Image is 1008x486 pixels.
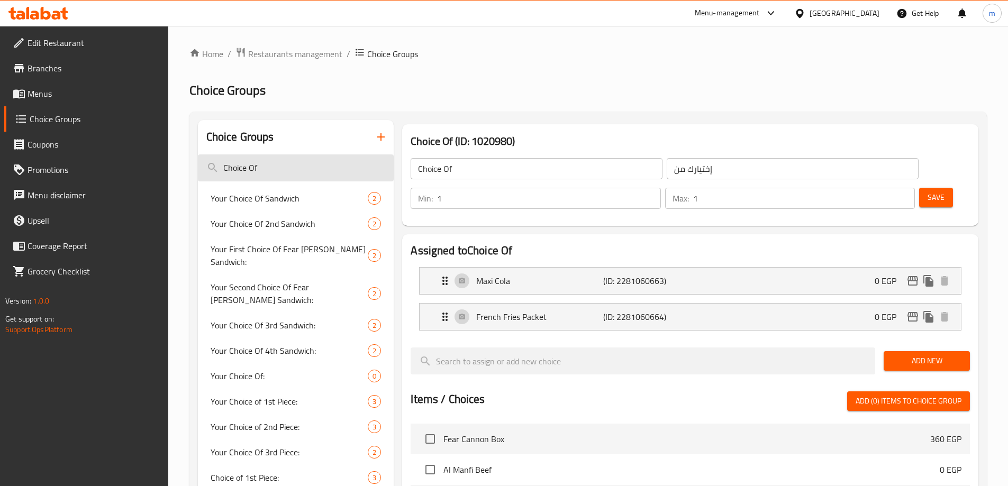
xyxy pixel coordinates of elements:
[28,62,160,75] span: Branches
[695,7,760,20] div: Menu-management
[419,428,441,450] span: Select choice
[921,309,937,325] button: duplicate
[367,48,418,60] span: Choice Groups
[856,395,961,408] span: Add (0) items to choice group
[206,129,274,145] h2: Choice Groups
[211,420,368,433] span: Your Choice of 2nd Piece:
[211,395,368,408] span: Your Choice of 1st Piece:
[28,138,160,151] span: Coupons
[211,281,368,306] span: Your Second Choice Of Fear [PERSON_NAME] Sandwich:
[211,370,368,382] span: Your Choice Of:
[368,249,381,262] div: Choices
[411,263,970,299] li: Expand
[198,154,394,181] input: search
[211,319,368,332] span: Your Choice Of 3rd Sandwich:
[5,294,31,308] span: Version:
[368,371,380,381] span: 0
[198,439,394,465] div: Your Choice Of 3rd Piece:2
[4,132,168,157] a: Coupons
[347,48,350,60] li: /
[368,447,380,457] span: 2
[928,191,945,204] span: Save
[4,81,168,106] a: Menus
[368,289,380,299] span: 2
[420,268,961,294] div: Expand
[4,233,168,259] a: Coverage Report
[189,47,987,61] nav: breadcrumb
[4,157,168,182] a: Promotions
[28,240,160,252] span: Coverage Report
[411,391,485,407] h2: Items / Choices
[211,192,368,205] span: Your Choice Of Sandwich
[443,463,940,476] span: Al Manfi Beef
[4,30,168,56] a: Edit Restaurant
[235,47,342,61] a: Restaurants management
[28,214,160,227] span: Upsell
[368,251,380,261] span: 2
[368,194,380,204] span: 2
[211,243,368,268] span: Your First Choice Of Fear [PERSON_NAME] Sandwich:
[28,36,160,49] span: Edit Restaurant
[198,274,394,313] div: Your Second Choice Of Fear [PERSON_NAME] Sandwich:2
[211,471,368,484] span: Choice of 1st Piece:
[937,273,952,289] button: delete
[189,78,266,102] span: Choice Groups
[368,370,381,382] div: Choices
[603,274,688,287] p: (ID: 2281060663)
[5,323,72,336] a: Support.OpsPlatform
[4,259,168,284] a: Grocery Checklist
[189,48,223,60] a: Home
[411,243,970,259] h2: Assigned to Choice Of
[875,310,905,323] p: 0 EGP
[4,56,168,81] a: Branches
[875,274,905,287] p: 0 EGP
[198,211,394,236] div: Your Choice Of 2nd Sandwich2
[368,217,381,230] div: Choices
[28,265,160,278] span: Grocery Checklist
[937,309,952,325] button: delete
[198,313,394,338] div: Your Choice Of 3rd Sandwich:2
[368,287,381,300] div: Choices
[368,344,381,357] div: Choices
[411,299,970,335] li: Expand
[28,163,160,176] span: Promotions
[368,397,380,407] span: 3
[847,391,970,411] button: Add (0) items to choice group
[368,346,380,356] span: 2
[211,217,368,230] span: Your Choice Of 2nd Sandwich
[5,312,54,326] span: Get support on:
[921,273,937,289] button: duplicate
[248,48,342,60] span: Restaurants management
[940,463,961,476] p: 0 EGP
[30,113,160,125] span: Choice Groups
[368,420,381,433] div: Choices
[418,192,433,205] p: Min:
[28,87,160,100] span: Menus
[228,48,231,60] li: /
[930,433,961,445] p: 360 EGP
[198,414,394,439] div: Your Choice of 2nd Piece:3
[603,310,688,323] p: (ID: 2281060664)
[28,189,160,201] span: Menu disclaimer
[420,304,961,330] div: Expand
[884,351,970,371] button: Add New
[4,208,168,233] a: Upsell
[919,188,953,207] button: Save
[368,219,380,229] span: 2
[368,446,381,459] div: Choices
[892,354,961,368] span: Add New
[198,389,394,414] div: Your Choice of 1st Piece:3
[419,459,441,481] span: Select choice
[810,7,879,19] div: [GEOGRAPHIC_DATA]
[368,473,380,483] span: 3
[368,395,381,408] div: Choices
[211,446,368,459] span: Your Choice Of 3rd Piece:
[673,192,689,205] p: Max:
[211,344,368,357] span: Your Choice Of 4th Sandwich:
[4,106,168,132] a: Choice Groups
[368,192,381,205] div: Choices
[476,310,603,323] p: French Fries Packet
[905,309,921,325] button: edit
[198,236,394,274] div: Your First Choice Of Fear [PERSON_NAME] Sandwich:2
[905,273,921,289] button: edit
